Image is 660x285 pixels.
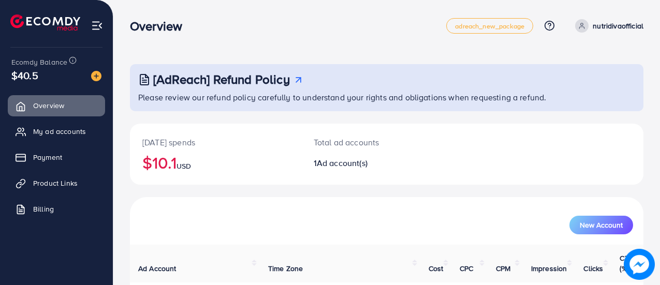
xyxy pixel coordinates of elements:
[138,91,637,103] p: Please review our refund policy carefully to understand your rights and obligations when requesti...
[130,19,190,34] h3: Overview
[153,72,290,87] h3: [AdReach] Refund Policy
[8,95,105,116] a: Overview
[620,253,633,274] span: CTR (%)
[580,221,623,229] span: New Account
[33,100,64,111] span: Overview
[531,263,567,274] span: Impression
[429,263,444,274] span: Cost
[317,157,368,169] span: Ad account(s)
[460,263,473,274] span: CPC
[142,153,289,172] h2: $10.1
[455,23,524,29] span: adreach_new_package
[8,173,105,193] a: Product Links
[496,263,510,274] span: CPM
[91,20,103,32] img: menu
[446,18,533,34] a: adreach_new_package
[10,14,80,31] img: logo
[583,263,603,274] span: Clicks
[8,147,105,168] a: Payment
[8,199,105,219] a: Billing
[138,263,177,274] span: Ad Account
[624,249,655,280] img: image
[314,136,417,148] p: Total ad accounts
[268,263,303,274] span: Time Zone
[33,152,62,162] span: Payment
[571,19,643,33] a: nutridivaofficial
[91,71,101,81] img: image
[11,57,67,67] span: Ecomdy Balance
[8,121,105,142] a: My ad accounts
[33,178,78,188] span: Product Links
[177,161,191,171] span: USD
[142,136,289,148] p: [DATE] spends
[11,68,38,83] span: $40.5
[593,20,643,32] p: nutridivaofficial
[569,216,633,234] button: New Account
[33,126,86,137] span: My ad accounts
[33,204,54,214] span: Billing
[314,158,417,168] h2: 1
